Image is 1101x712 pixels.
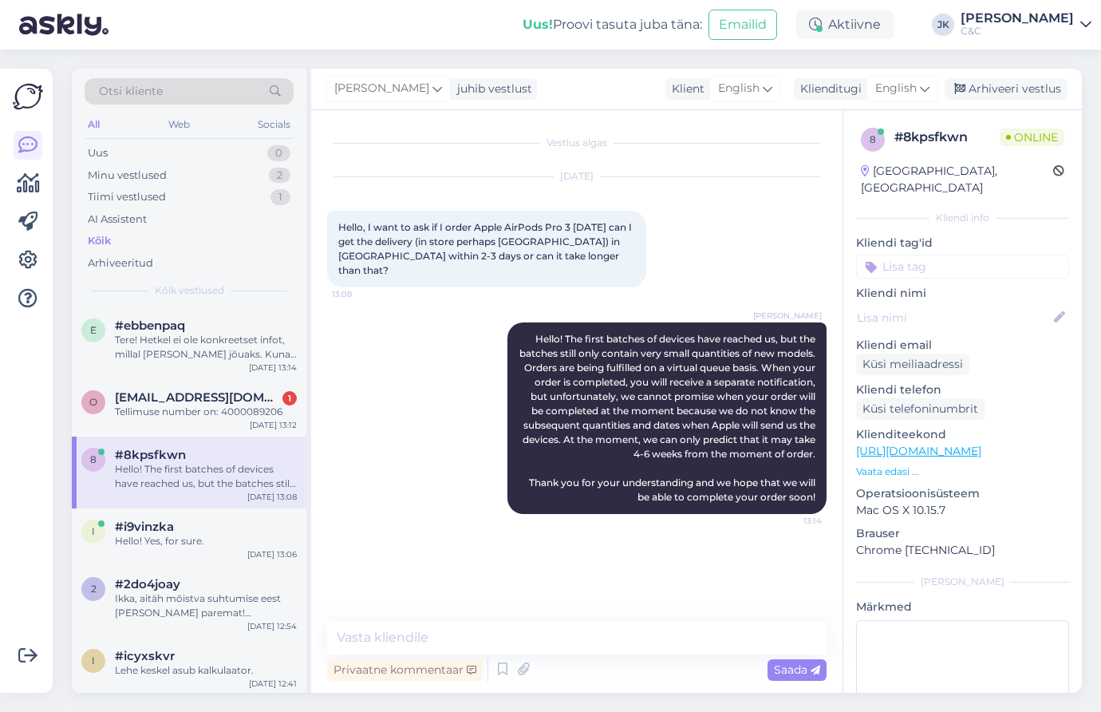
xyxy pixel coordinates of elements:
span: #8kpsfkwn [115,448,186,462]
div: [GEOGRAPHIC_DATA], [GEOGRAPHIC_DATA] [861,163,1053,196]
div: Ikka, aitäh mõistva suhtumise eest [PERSON_NAME] paremat! [GEOGRAPHIC_DATA], et peagi kohal :) [115,591,297,620]
b: Uus! [523,17,553,32]
div: Hello! The first batches of devices have reached us, but the batches still only contain very smal... [115,462,297,491]
div: [PERSON_NAME] [856,575,1069,589]
div: Minu vestlused [88,168,167,184]
span: Otsi kliente [99,83,163,100]
span: English [718,80,760,97]
p: Vaata edasi ... [856,465,1069,479]
div: # 8kpsfkwn [894,128,1000,147]
div: Kõik [88,233,111,249]
span: i [92,525,95,537]
span: e [90,324,97,336]
span: #2do4joay [115,577,180,591]
div: Tere! Hetkel ei ole konkreetset infot, millal [PERSON_NAME] jõuaks. Kuna eeltellimusi on palju ja... [115,333,297,362]
div: Klienditugi [794,81,862,97]
a: [URL][DOMAIN_NAME] [856,444,981,458]
div: Tiimi vestlused [88,189,166,205]
span: Online [1000,129,1064,146]
div: Web [165,114,193,135]
p: Märkmed [856,599,1069,615]
p: Kliendi telefon [856,382,1069,398]
span: [PERSON_NAME] [753,310,822,322]
div: Kliendi info [856,211,1069,225]
p: Klienditeekond [856,426,1069,443]
span: Kõik vestlused [155,283,224,298]
div: Küsi telefoninumbrit [856,398,985,420]
span: 8 [870,133,876,145]
div: Arhiveeritud [88,255,153,271]
div: 2 [269,168,290,184]
div: Lehe keskel asub kalkulaator. [115,663,297,678]
div: 1 [270,189,290,205]
div: Proovi tasuta juba täna: [523,15,702,34]
div: [DATE] [327,169,827,184]
div: juhib vestlust [451,81,532,97]
p: Operatsioonisüsteem [856,485,1069,502]
div: Hello! Yes, for sure. [115,534,297,548]
div: [DATE] 12:41 [249,678,297,690]
span: 13:08 [332,288,392,300]
input: Lisa tag [856,255,1069,279]
p: Kliendi nimi [856,285,1069,302]
div: Aktiivne [796,10,894,39]
div: Vestlus algas [327,136,827,150]
div: [DATE] 13:14 [249,362,297,374]
span: English [875,80,917,97]
div: Tellimuse number on: 4000089206 [115,405,297,419]
img: Askly Logo [13,81,43,112]
p: Chrome [TECHNICAL_ID] [856,542,1069,559]
div: [PERSON_NAME] [961,12,1074,25]
span: [PERSON_NAME] [334,80,429,97]
div: Arhiveeri vestlus [945,78,1067,100]
span: Saada [774,663,820,677]
p: Kliendi tag'id [856,235,1069,251]
div: 0 [267,145,290,161]
input: Lisa nimi [857,309,1051,326]
div: Socials [255,114,294,135]
div: AI Assistent [88,212,147,227]
div: [DATE] 13:08 [247,491,297,503]
div: Uus [88,145,108,161]
p: Brauser [856,525,1069,542]
div: All [85,114,103,135]
p: Mac OS X 10.15.7 [856,502,1069,519]
span: #i9vinzka [115,520,174,534]
span: 8 [90,453,97,465]
span: 13:14 [762,515,822,527]
span: i [92,655,95,667]
div: Klient [665,81,704,97]
div: C&C [961,25,1074,38]
button: Emailid [708,10,777,40]
div: [DATE] 13:12 [250,419,297,431]
div: 1 [282,391,297,405]
div: [DATE] 12:54 [247,620,297,632]
div: [DATE] 13:06 [247,548,297,560]
span: o [89,396,97,408]
div: Privaatne kommentaar [327,659,483,681]
span: #ebbenpaq [115,318,185,333]
div: JK [932,14,954,36]
span: Hello, I want to ask if I order Apple AirPods Pro 3 [DATE] can I get the delivery (in store perha... [338,221,634,276]
span: oskar.magi@gmail.com [115,390,281,405]
div: Küsi meiliaadressi [856,354,969,375]
span: Hello! The first batches of devices have reached us, but the batches still only contain very smal... [519,333,818,503]
a: [PERSON_NAME]C&C [961,12,1091,38]
span: #icyxskvr [115,649,175,663]
p: Kliendi email [856,337,1069,354]
span: 2 [91,583,97,595]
